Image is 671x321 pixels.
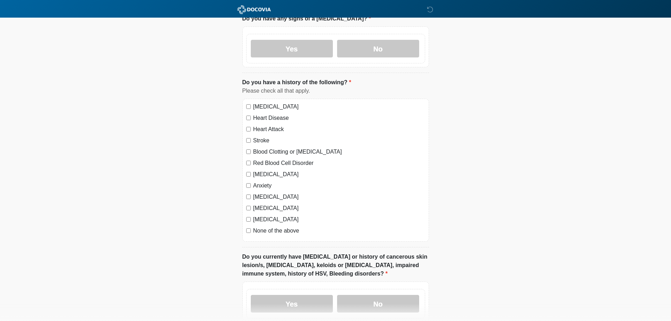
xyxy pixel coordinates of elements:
input: Blood Clotting or [MEDICAL_DATA] [246,149,251,154]
input: None of the above [246,228,251,233]
input: Heart Disease [246,116,251,120]
label: Heart Attack [253,125,425,134]
div: Please check all that apply. [242,87,429,95]
input: Stroke [246,138,251,143]
label: Red Blood Cell Disorder [253,159,425,167]
input: [MEDICAL_DATA] [246,195,251,199]
label: Heart Disease [253,114,425,122]
input: Anxiety [246,183,251,188]
label: Do you currently have [MEDICAL_DATA] or history of cancerous skin lesion/s, [MEDICAL_DATA], keloi... [242,253,429,278]
label: [MEDICAL_DATA] [253,215,425,224]
label: No [337,40,419,57]
label: Blood Clotting or [MEDICAL_DATA] [253,148,425,156]
input: [MEDICAL_DATA] [246,217,251,222]
label: [MEDICAL_DATA] [253,193,425,201]
label: [MEDICAL_DATA] [253,103,425,111]
input: Red Blood Cell Disorder [246,161,251,165]
label: None of the above [253,227,425,235]
input: Heart Attack [246,127,251,131]
input: [MEDICAL_DATA] [246,172,251,177]
input: [MEDICAL_DATA] [246,206,251,210]
label: [MEDICAL_DATA] [253,204,425,212]
label: Anxiety [253,181,425,190]
img: ABC Med Spa- GFEase Logo [235,5,273,14]
label: No [337,295,419,313]
label: Do you have a history of the following? [242,78,351,87]
label: [MEDICAL_DATA] [253,170,425,179]
label: Yes [251,295,333,313]
label: Stroke [253,136,425,145]
input: [MEDICAL_DATA] [246,104,251,109]
label: Yes [251,40,333,57]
